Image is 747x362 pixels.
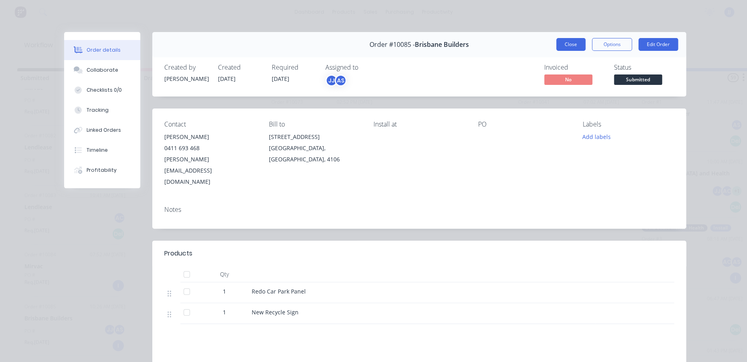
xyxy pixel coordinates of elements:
[87,107,109,114] div: Tracking
[164,131,256,187] div: [PERSON_NAME]0411 693 468[PERSON_NAME][EMAIL_ADDRESS][DOMAIN_NAME]
[272,64,316,71] div: Required
[335,74,347,86] div: AS
[87,86,122,94] div: Checklists 0/0
[87,66,118,74] div: Collaborate
[87,167,117,174] div: Profitability
[164,206,674,213] div: Notes
[218,64,262,71] div: Created
[164,121,256,128] div: Contact
[164,74,208,83] div: [PERSON_NAME]
[269,143,361,165] div: [GEOGRAPHIC_DATA], [GEOGRAPHIC_DATA], 4106
[269,131,361,165] div: [STREET_ADDRESS][GEOGRAPHIC_DATA], [GEOGRAPHIC_DATA], 4106
[415,41,469,48] span: Brisbane Builders
[369,41,415,48] span: Order #10085 -
[87,127,121,134] div: Linked Orders
[252,288,306,295] span: Redo Car Park Panel
[578,131,615,142] button: Add labels
[164,154,256,187] div: [PERSON_NAME][EMAIL_ADDRESS][DOMAIN_NAME]
[582,121,674,128] div: Labels
[164,64,208,71] div: Created by
[87,147,108,154] div: Timeline
[614,64,674,71] div: Status
[64,60,140,80] button: Collaborate
[269,121,361,128] div: Bill to
[614,74,662,86] button: Submitted
[325,74,337,86] div: JJ
[164,249,192,258] div: Products
[592,38,632,51] button: Options
[272,75,289,82] span: [DATE]
[544,64,604,71] div: Invoiced
[164,131,256,143] div: [PERSON_NAME]
[64,140,140,160] button: Timeline
[544,74,592,84] span: No
[614,74,662,84] span: Submitted
[64,80,140,100] button: Checklists 0/0
[556,38,585,51] button: Close
[164,143,256,154] div: 0411 693 468
[64,120,140,140] button: Linked Orders
[373,121,465,128] div: Install at
[64,100,140,120] button: Tracking
[252,308,299,316] span: New Recycle Sign
[478,121,569,128] div: PO
[200,266,248,282] div: Qty
[218,75,236,82] span: [DATE]
[64,40,140,60] button: Order details
[325,64,406,71] div: Assigned to
[223,308,226,316] span: 1
[223,287,226,296] span: 1
[325,74,347,86] button: JJAS
[638,38,678,51] button: Edit Order
[64,160,140,180] button: Profitability
[87,46,121,54] div: Order details
[269,131,361,143] div: [STREET_ADDRESS]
